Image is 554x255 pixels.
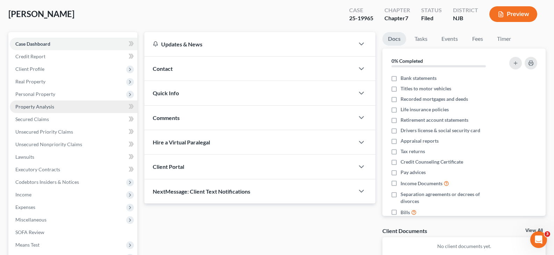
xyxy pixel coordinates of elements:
[153,40,346,48] div: Updates & News
[401,180,443,187] span: Income Documents
[382,32,406,46] a: Docs
[384,14,410,22] div: Chapter
[401,85,451,92] span: Titles to motor vehicles
[15,166,60,172] span: Executory Contracts
[10,138,137,151] a: Unsecured Nonpriority Claims
[401,148,425,155] span: Tax returns
[8,9,74,19] span: [PERSON_NAME]
[466,32,489,46] a: Fees
[15,217,46,223] span: Miscellaneous
[153,90,179,96] span: Quick Info
[436,32,463,46] a: Events
[401,96,468,103] span: Recorded mortgages and deeds
[153,188,250,195] span: NextMessage: Client Text Notifications
[453,14,478,22] div: NJB
[530,231,547,248] iframe: Intercom live chat
[15,242,39,248] span: Means Test
[10,38,137,50] a: Case Dashboard
[401,75,437,82] span: Bank statements
[401,191,499,205] span: Separation agreements or decrees of divorces
[153,139,210,145] span: Hire a Virtual Paralegal
[10,151,137,163] a: Lawsuits
[409,32,433,46] a: Tasks
[15,129,73,135] span: Unsecured Priority Claims
[10,163,137,176] a: Executory Contracts
[15,104,54,110] span: Property Analysis
[153,114,180,121] span: Comments
[489,6,537,22] button: Preview
[15,141,82,147] span: Unsecured Nonpriority Claims
[15,66,44,72] span: Client Profile
[405,15,408,21] span: 7
[349,6,373,14] div: Case
[453,6,478,14] div: District
[10,126,137,138] a: Unsecured Priority Claims
[421,14,442,22] div: Filed
[15,192,31,197] span: Income
[15,91,55,97] span: Personal Property
[491,32,517,46] a: Timer
[421,6,442,14] div: Status
[391,58,423,64] strong: 0% Completed
[545,231,550,237] span: 3
[15,53,45,59] span: Credit Report
[153,163,184,170] span: Client Portal
[384,6,410,14] div: Chapter
[401,137,439,144] span: Appraisal reports
[10,50,137,63] a: Credit Report
[401,209,410,216] span: Bills
[401,117,468,123] span: Retirement account statements
[15,154,34,160] span: Lawsuits
[15,204,35,210] span: Expenses
[153,65,173,72] span: Contact
[15,41,50,47] span: Case Dashboard
[401,158,463,165] span: Credit Counseling Certificate
[388,243,540,250] p: No client documents yet.
[382,227,427,234] div: Client Documents
[401,106,449,113] span: Life insurance policies
[349,14,373,22] div: 25-19965
[10,100,137,113] a: Property Analysis
[10,113,137,126] a: Secured Claims
[15,78,45,84] span: Real Property
[15,116,49,122] span: Secured Claims
[401,169,426,176] span: Pay advices
[10,226,137,239] a: SOFA Review
[15,179,79,185] span: Codebtors Insiders & Notices
[525,228,543,233] a: View All
[15,229,44,235] span: SOFA Review
[401,127,480,134] span: Drivers license & social security card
